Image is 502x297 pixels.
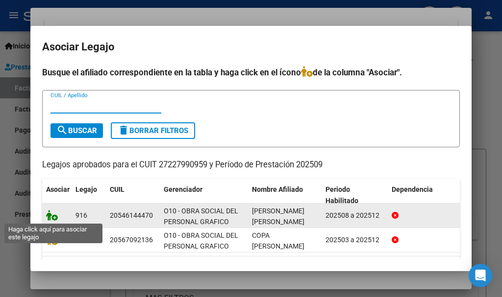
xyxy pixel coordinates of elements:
[56,126,97,135] span: Buscar
[322,179,388,211] datatable-header-cell: Periodo Habilitado
[75,185,97,193] span: Legajo
[42,179,72,211] datatable-header-cell: Asociar
[75,236,87,244] span: 848
[326,234,384,246] div: 202503 a 202512
[469,264,492,287] div: Open Intercom Messenger
[42,66,460,79] h4: Busque el afiliado correspondiente en la tabla y haga click en el ícono de la columna "Asociar".
[118,124,129,136] mat-icon: delete
[75,211,87,219] span: 916
[110,234,153,246] div: 20567092136
[106,179,160,211] datatable-header-cell: CUIL
[56,124,68,136] mat-icon: search
[72,179,106,211] datatable-header-cell: Legajo
[160,179,248,211] datatable-header-cell: Gerenciador
[326,185,358,205] span: Periodo Habilitado
[42,256,460,281] div: 2 registros
[164,185,202,193] span: Gerenciador
[42,38,460,56] h2: Asociar Legajo
[50,123,103,138] button: Buscar
[110,185,125,193] span: CUIL
[42,159,460,171] p: Legajos aprobados para el CUIT 27227990959 y Período de Prestación 202509
[252,185,303,193] span: Nombre Afiliado
[388,179,461,211] datatable-header-cell: Dependencia
[118,126,188,135] span: Borrar Filtros
[111,122,195,139] button: Borrar Filtros
[164,207,238,226] span: O10 - OBRA SOCIAL DEL PERSONAL GRAFICO
[252,207,304,226] span: MANSILLA DYLAN GABRIEL
[326,210,384,221] div: 202508 a 202512
[248,179,322,211] datatable-header-cell: Nombre Afiliado
[110,210,153,221] div: 20546144470
[252,231,304,251] span: COPA MATEO NICOLAS
[392,185,433,193] span: Dependencia
[46,185,70,193] span: Asociar
[164,231,238,251] span: O10 - OBRA SOCIAL DEL PERSONAL GRAFICO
